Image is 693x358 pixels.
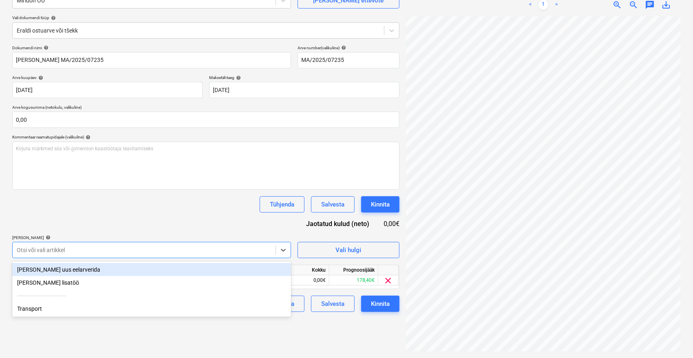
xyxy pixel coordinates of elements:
[12,276,291,289] div: [PERSON_NAME] lisatöö
[209,82,399,98] input: Tähtaega pole määratud
[361,196,399,213] button: Kinnita
[209,75,399,80] div: Maksetähtaeg
[329,265,378,275] div: Prognoosijääk
[12,276,291,289] div: Lisa uus lisatöö
[340,45,346,50] span: help
[311,196,355,213] button: Salvesta
[384,276,393,286] span: clear
[298,45,399,51] div: Arve number (valikuline)
[12,52,291,68] input: Dokumendi nimi
[84,135,90,140] span: help
[280,265,329,275] div: Kokku
[280,275,329,286] div: 0,00€
[321,199,344,210] div: Salvesta
[12,105,399,112] p: Arve kogusumma (netokulu, valikuline)
[12,289,291,302] div: ------------------------------
[12,134,399,140] div: Kommentaar raamatupidajale (valikuline)
[234,75,241,80] span: help
[37,75,43,80] span: help
[371,199,390,210] div: Kinnita
[42,45,49,50] span: help
[12,263,291,276] div: Lisa uus eelarverida
[12,82,203,98] input: Arve kuupäeva pole määratud.
[270,199,294,210] div: Tühjenda
[298,242,399,258] button: Vali hulgi
[298,52,399,68] input: Arve number
[361,296,399,312] button: Kinnita
[12,15,399,20] div: Vali dokumendi tüüp
[321,299,344,309] div: Salvesta
[12,112,399,128] input: Arve kogusumma (netokulu, valikuline)
[335,245,361,255] div: Vali hulgi
[311,296,355,312] button: Salvesta
[12,302,291,315] div: Transport
[12,235,291,240] div: [PERSON_NAME]
[382,219,399,228] div: 0,00€
[12,45,291,51] div: Dokumendi nimi
[12,263,291,276] div: [PERSON_NAME] uus eelarverida
[294,219,382,228] div: Jaotatud kulud (neto)
[260,196,305,213] button: Tühjenda
[371,299,390,309] div: Kinnita
[49,15,56,20] span: help
[12,75,203,80] div: Arve kuupäev
[44,235,51,240] span: help
[329,275,378,286] div: 178,40€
